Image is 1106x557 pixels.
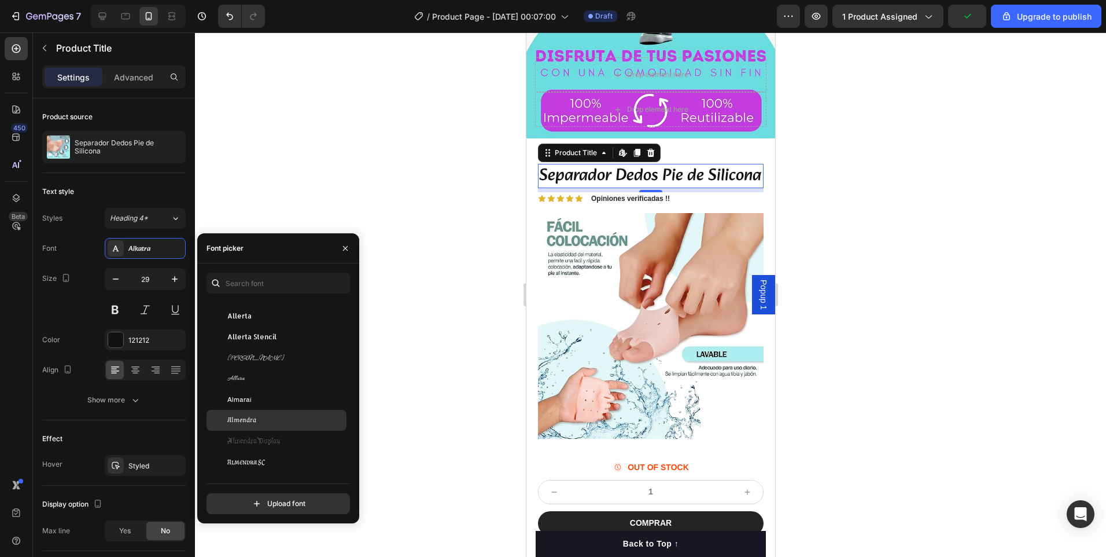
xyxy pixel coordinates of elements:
span: Almendra [227,415,256,426]
div: 450 [11,123,28,133]
span: Almarai [227,394,252,405]
div: Styled [128,461,183,471]
div: Font [42,243,57,254]
button: 7 [5,5,86,28]
span: Allerta [227,311,252,321]
div: Upgrade to publish [1001,10,1092,23]
div: Color [42,335,60,345]
img: product feature img [47,135,70,159]
div: Open Intercom Messenger [1067,500,1094,528]
span: Allura [227,373,245,384]
div: Upload font [251,498,305,510]
p: Product Title [56,41,181,55]
div: Display option [42,497,105,512]
div: Alkatra [128,244,183,254]
div: Size [42,271,73,287]
div: Styles [42,213,62,223]
p: Separador Dedos Pie de Silicona [75,139,181,155]
iframe: Design area [526,32,775,557]
span: Almendra SC [227,457,265,467]
p: 7 [76,9,81,23]
p: Settings [57,71,90,83]
div: Text style [42,186,74,197]
button: Upgrade to publish [991,5,1101,28]
div: 121212 [128,335,183,346]
span: Draft [595,11,613,21]
span: Yes [119,526,131,536]
div: Show more [87,394,141,406]
span: / [427,10,430,23]
div: Undo/Redo [218,5,265,28]
button: Upload font [207,493,350,514]
button: Show more [42,390,186,411]
span: Heading 4* [110,213,148,223]
p: Advanced [114,71,153,83]
div: Beta [9,212,28,221]
span: No [161,526,170,536]
button: 1 product assigned [832,5,943,28]
span: Almendra Display [227,436,281,446]
div: Font picker [207,243,244,254]
div: Effect [42,434,62,444]
div: Hover [42,459,62,470]
div: Product source [42,112,93,122]
div: Max line [42,526,70,536]
span: 1 product assigned [842,10,917,23]
span: [PERSON_NAME] [227,353,285,363]
button: Heading 4* [105,208,186,229]
span: Allerta Stencil [227,332,276,342]
span: Product Page - [DATE] 00:07:00 [432,10,556,23]
input: Search font [207,273,350,294]
div: Align [42,362,75,378]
